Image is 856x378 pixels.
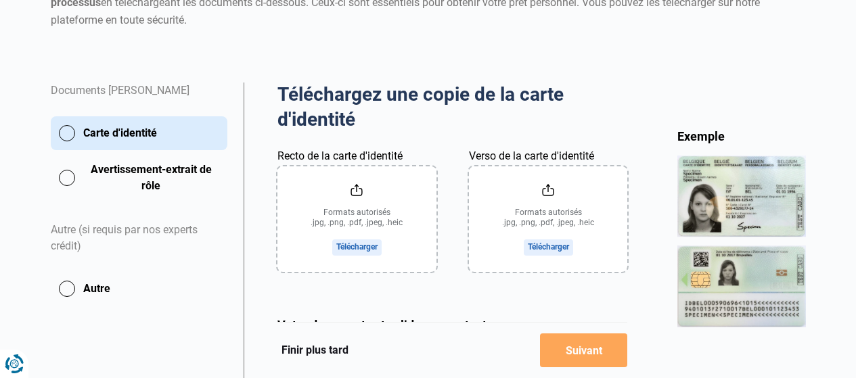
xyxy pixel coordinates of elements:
button: Avertissement-extrait de rôle [51,161,227,195]
button: Finir plus tard [277,341,353,359]
img: idCard [677,156,806,327]
div: Documents [PERSON_NAME] [51,82,227,116]
button: Carte d'identité [51,116,227,150]
h2: Téléchargez une copie de la carte d'identité [277,82,628,132]
div: Autre (si requis par nos experts crédit) [51,206,227,272]
label: Recto de la carte d'identité [277,148,403,164]
div: Exemple [677,128,806,144]
label: Verso de la carte d'identité [469,148,594,164]
div: Votre document est valide pour autant que : [277,318,628,332]
button: Autre [51,272,227,306]
button: Suivant [540,333,627,367]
